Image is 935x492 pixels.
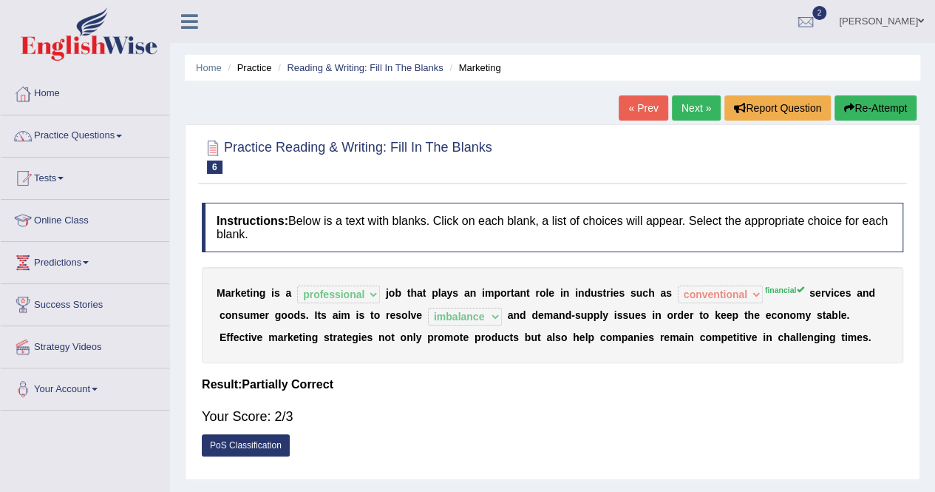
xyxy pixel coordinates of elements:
[250,287,253,299] b: i
[655,309,662,321] b: n
[217,287,225,299] b: M
[438,331,444,343] b: o
[612,331,621,343] b: m
[699,309,703,321] b: t
[293,331,299,343] b: e
[202,137,492,174] h2: Practice Reading & Writing: Fill In The Blanks
[225,309,232,321] b: o
[633,331,640,343] b: n
[805,309,811,321] b: y
[733,331,737,343] b: t
[494,287,500,299] b: p
[251,331,257,343] b: v
[441,287,447,299] b: a
[497,331,504,343] b: u
[278,331,284,343] b: a
[225,287,231,299] b: a
[796,309,805,321] b: m
[217,215,288,227] b: Instructions:
[736,331,739,343] b: i
[732,309,738,321] b: p
[500,287,507,299] b: o
[664,331,670,343] b: e
[546,331,552,343] b: a
[389,287,395,299] b: o
[820,331,823,343] b: i
[460,331,463,343] b: t
[548,287,554,299] b: e
[367,331,373,343] b: s
[602,309,608,321] b: y
[580,309,587,321] b: u
[391,331,395,343] b: t
[337,331,343,343] b: a
[677,309,684,321] b: d
[202,399,903,434] div: Your Score: 2/3
[841,331,845,343] b: t
[1,242,169,279] a: Predictions
[727,309,732,321] b: e
[415,331,421,343] b: y
[578,287,585,299] b: n
[642,331,648,343] b: e
[1,326,169,363] a: Strategy Videos
[868,287,875,299] b: d
[766,331,772,343] b: n
[687,331,694,343] b: n
[559,309,565,321] b: n
[358,331,361,343] b: i
[841,309,847,321] b: e
[268,331,277,343] b: m
[605,331,612,343] b: o
[727,331,733,343] b: e
[537,331,541,343] b: t
[636,287,643,299] b: u
[386,309,390,321] b: r
[407,331,413,343] b: n
[639,331,642,343] b: i
[338,309,341,321] b: i
[600,331,606,343] b: c
[747,309,754,321] b: h
[395,287,401,299] b: b
[712,331,721,343] b: m
[416,309,422,321] b: e
[390,309,395,321] b: e
[606,287,610,299] b: r
[538,309,544,321] b: e
[480,331,484,343] b: r
[511,287,514,299] b: t
[746,331,752,343] b: v
[427,331,434,343] b: p
[485,331,492,343] b: o
[845,287,851,299] b: s
[202,203,903,252] h4: Below is a text with blanks. Click on each blank, a list of choices will appear. Select the appro...
[504,331,510,343] b: c
[579,331,585,343] b: e
[660,287,666,299] b: a
[778,331,783,343] b: c
[247,287,251,299] b: t
[588,331,594,343] b: p
[482,287,485,299] b: i
[690,309,693,321] b: r
[565,309,571,321] b: d
[807,331,814,343] b: n
[275,309,282,321] b: g
[832,309,838,321] b: b
[1,368,169,405] a: Your Account
[584,287,591,299] b: d
[485,287,494,299] b: m
[274,287,280,299] b: s
[491,331,497,343] b: d
[287,62,443,73] a: Reading & Writing: Fill In The Blanks
[408,309,411,321] b: l
[831,287,834,299] b: i
[293,309,300,321] b: d
[801,331,807,343] b: e
[798,331,801,343] b: l
[846,309,849,321] b: .
[857,287,863,299] b: a
[610,287,613,299] b: i
[514,287,520,299] b: a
